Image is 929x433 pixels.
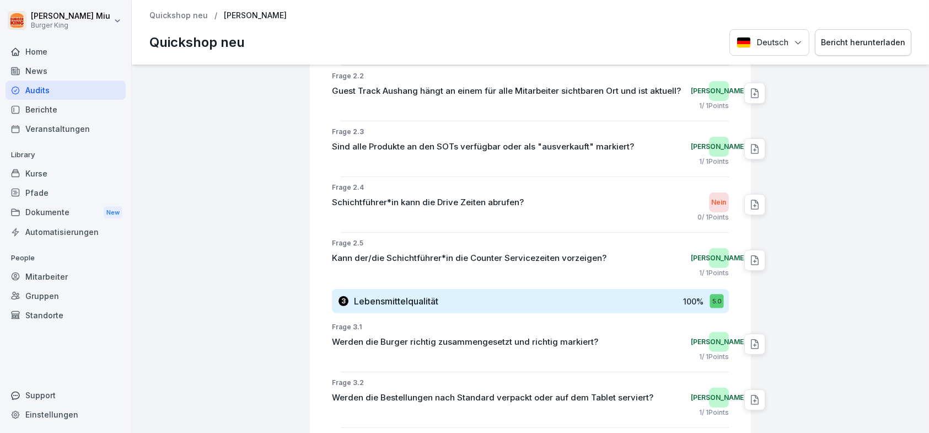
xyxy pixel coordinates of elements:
[31,22,110,29] p: Burger King
[709,137,729,157] div: [PERSON_NAME]
[815,29,911,56] button: Bericht herunterladen
[709,332,729,352] div: [PERSON_NAME]
[6,267,126,286] a: Mitarbeiter
[332,71,729,81] p: Frage 2.2
[332,336,598,349] p: Werden die Burger richtig zusammengesetzt und richtig markiert?
[729,29,809,56] button: Language
[6,306,126,325] a: Standorte
[224,11,287,20] p: [PERSON_NAME]
[332,183,729,193] p: Frage 2.4
[699,101,729,111] p: 1 / 1 Points
[149,11,208,20] a: Quickshop neu
[709,81,729,101] div: [PERSON_NAME]
[104,206,122,219] div: New
[214,11,217,20] p: /
[6,61,126,81] a: News
[710,295,723,308] div: 5.0
[699,268,729,278] p: 1 / 1 Points
[6,249,126,267] p: People
[709,388,729,408] div: [PERSON_NAME]
[699,157,729,167] p: 1 / 1 Points
[332,141,634,153] p: Sind alle Produkte an den SOTs verfügbar oder als "ausverkauft" markiert?
[354,295,438,307] h3: Lebensmittelqualität
[709,193,729,212] div: Nein
[756,36,788,49] p: Deutsch
[6,386,126,405] div: Support
[6,146,126,164] p: Library
[699,352,729,362] p: 1 / 1 Points
[332,127,729,137] p: Frage 2.3
[6,100,126,119] a: Berichte
[737,37,751,48] img: Deutsch
[31,12,110,21] p: [PERSON_NAME] Miu
[6,202,126,223] a: DokumenteNew
[699,408,729,418] p: 1 / 1 Points
[332,196,524,209] p: Schichtführer*in kann die Drive Zeiten abrufen?
[332,322,729,332] p: Frage 3.1
[709,248,729,268] div: [PERSON_NAME]
[332,238,729,248] p: Frage 2.5
[697,212,729,222] p: 0 / 1 Points
[6,183,126,202] a: Pfade
[332,378,729,388] p: Frage 3.2
[332,85,681,98] p: Guest Track Aushang hängt an einem für alle Mitarbeiter sichtbaren Ort und ist aktuell?
[683,296,704,307] p: 100 %
[6,119,126,138] a: Veranstaltungen
[6,81,126,100] a: Audits
[6,222,126,242] a: Automatisierungen
[332,252,606,265] p: Kann der/die Schichtführer*in die Counter Servicezeiten vorzeigen?
[6,286,126,306] a: Gruppen
[6,164,126,183] a: Kurse
[6,42,126,61] a: Home
[332,392,653,404] p: Werden die Bestellungen nach Standard verpackt oder auf dem Tablet serviert?
[149,33,245,52] p: Quickshop neu
[6,202,126,223] div: Dokumente
[6,405,126,424] a: Einstellungen
[339,296,348,306] div: 3
[821,36,905,49] div: Bericht herunterladen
